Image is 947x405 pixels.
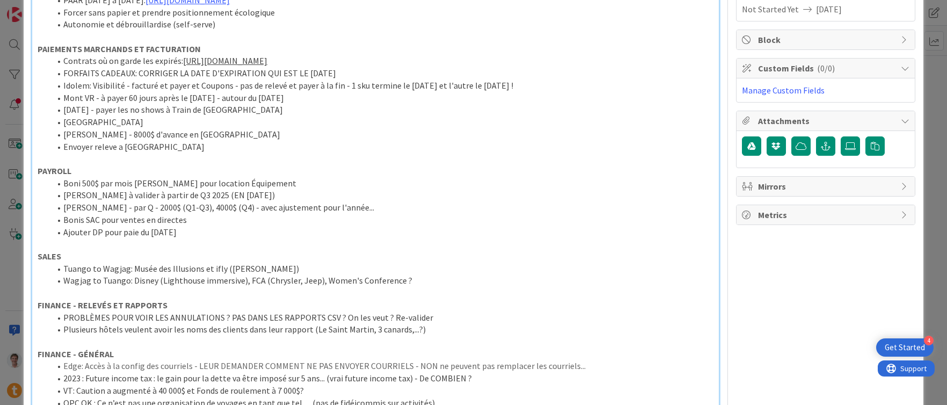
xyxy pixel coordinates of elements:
[924,336,934,345] div: 4
[742,3,799,16] span: Not Started Yet
[50,141,713,153] li: Envoyer releve a [GEOGRAPHIC_DATA]
[50,79,713,92] li: Idolem: Visibilité - facturé et payer et Coupons - pas de relevé et payer à la fin - 1 sku termin...
[50,104,713,116] li: [DATE] - payer les no shows à Train de [GEOGRAPHIC_DATA]
[50,177,713,190] li: Boni 500$ par mois [PERSON_NAME] pour location Équipement
[63,55,183,66] span: Contrats où on garde les expirés:
[183,55,267,66] a: [URL][DOMAIN_NAME]
[38,165,71,176] strong: PAYROLL
[50,226,713,238] li: Ajouter DP pour paie du [DATE]
[758,62,895,75] span: Custom Fields
[38,300,167,310] strong: FINANCE - RELEVÉS ET RAPPORTS
[817,63,835,74] span: ( 0/0 )
[758,180,895,193] span: Mirrors
[50,274,713,287] li: Wagjag to Tuango: Disney (Lighthouse immersive), FCA (Chrysler, Jeep), Women's Conference ?
[50,385,713,397] li: VT: Caution a augmenté à 40 000$ et Fonds de roulement à 7 000$?
[876,338,934,357] div: Open Get Started checklist, remaining modules: 4
[50,214,713,226] li: Bonis SAC pour ventes en directes
[758,208,895,221] span: Metrics
[816,3,842,16] span: [DATE]
[50,189,713,201] li: [PERSON_NAME] à valider à partir de Q3 2025 (EN [DATE])
[50,323,713,336] li: Plusieurs hôtels veulent avoir les noms des clients dans leur rapport (Le Saint Martin, 3 canards...
[50,312,713,324] li: PROBLÈMES POUR VOIR LES ANNULATIONS ? PAS DANS LES RAPPORTS CSV ? On les veut ? Re-valider
[758,33,895,46] span: Block
[50,116,713,128] li: [GEOGRAPHIC_DATA]
[50,372,713,385] li: 2023 : Future income tax : le gain pour la dette va être imposé sur 5 ans... (vrai future income ...
[50,201,713,214] li: [PERSON_NAME] - par Q - 2000$ (Q1-Q3), 4000$ (Q4) - avec ajustement pour l'année...
[50,67,713,79] li: FORFAITS CADEAUX: CORRIGER LA DATE D'EXPIRATION QUI EST LE [DATE]
[50,92,713,104] li: Mont VR - à payer 60 jours après le [DATE] - autour du [DATE]
[50,6,713,19] li: Forcer sans papier et prendre positionnement écologique
[758,114,895,127] span: Attachments
[63,360,586,371] span: Edge: Accès à la config des courriels - LEUR DEMANDER COMMENT NE PAS ENVOYER COURRIELS - NON ne p...
[50,263,713,275] li: Tuango to Wagjag: Musée des Illusions et ifly ([PERSON_NAME])
[38,349,114,359] strong: FINANCE - GÉNÉRAL
[38,44,201,54] strong: PAIEMENTS MARCHANDS ET FACTURATION
[50,128,713,141] li: [PERSON_NAME] - 8000$ d'avance en [GEOGRAPHIC_DATA]
[742,85,825,96] a: Manage Custom Fields
[50,18,713,31] li: Autonomie et débrouillardise (self-serve)
[23,2,49,15] span: Support
[38,251,61,262] strong: SALES
[885,342,925,353] div: Get Started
